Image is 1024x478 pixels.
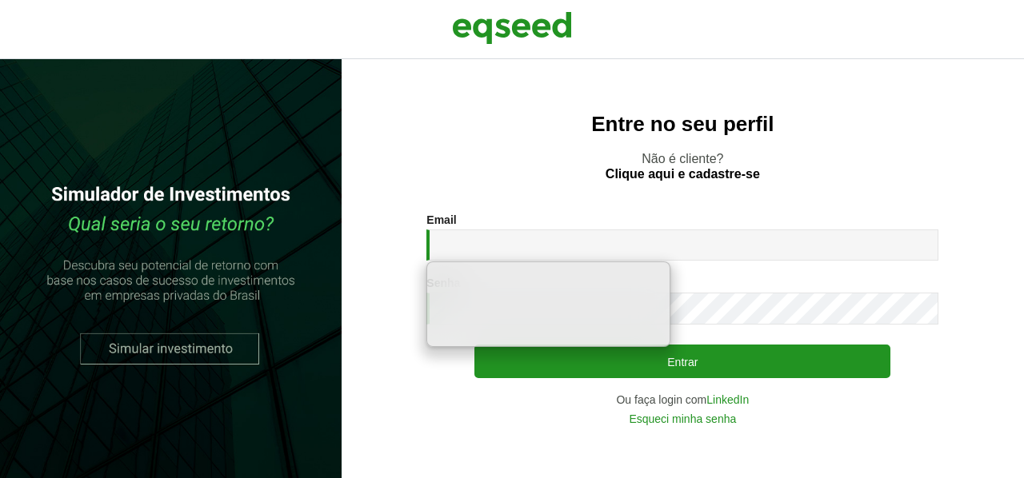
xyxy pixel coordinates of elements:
[426,394,938,405] div: Ou faça login com
[606,168,760,181] a: Clique aqui e cadastre-se
[374,151,992,181] p: Não é cliente?
[474,345,890,378] button: Entrar
[629,413,736,424] a: Esqueci minha senha
[374,113,992,136] h2: Entre no seu perfil
[452,8,572,48] img: EqSeed Logo
[426,214,456,225] label: Email
[706,394,749,405] a: LinkedIn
